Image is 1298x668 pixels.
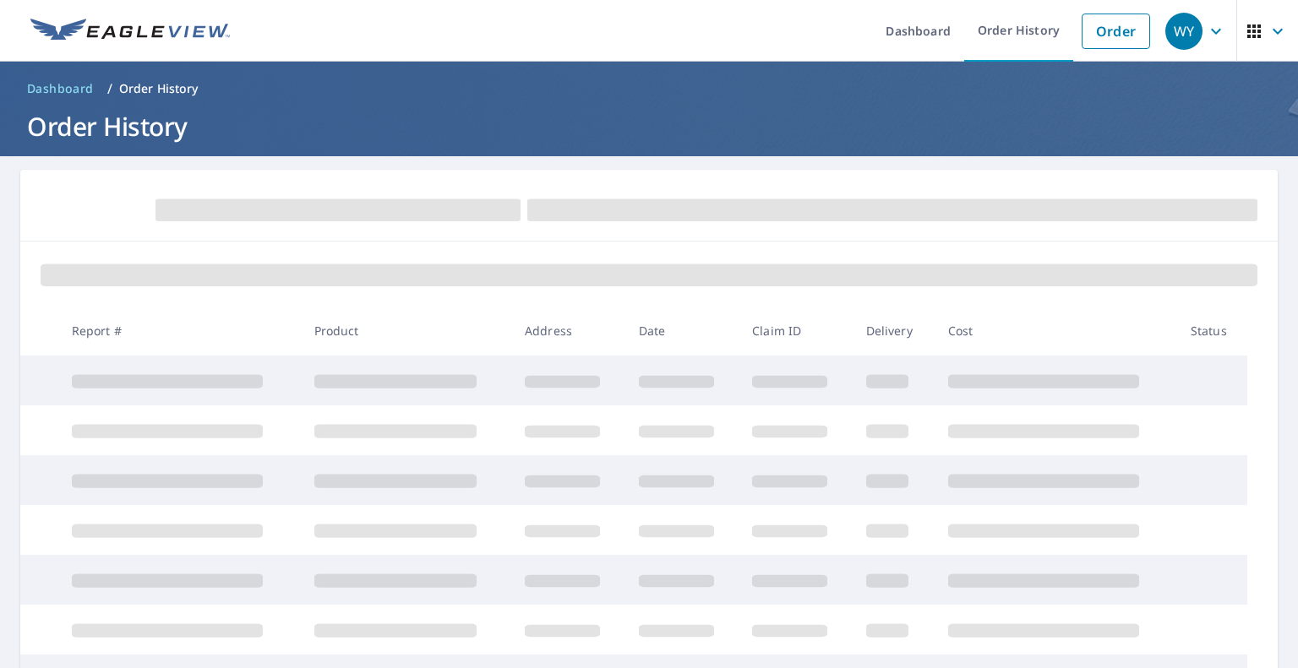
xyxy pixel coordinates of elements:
th: Report # [58,306,301,356]
li: / [107,79,112,99]
th: Address [511,306,625,356]
nav: breadcrumb [20,75,1278,102]
h1: Order History [20,109,1278,144]
th: Product [301,306,512,356]
a: Order [1082,14,1150,49]
div: WY [1165,13,1203,50]
th: Delivery [853,306,935,356]
span: Dashboard [27,80,94,97]
th: Claim ID [739,306,853,356]
p: Order History [119,80,199,97]
a: Dashboard [20,75,101,102]
th: Status [1177,306,1247,356]
th: Cost [935,306,1177,356]
th: Date [625,306,739,356]
img: EV Logo [30,19,230,44]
